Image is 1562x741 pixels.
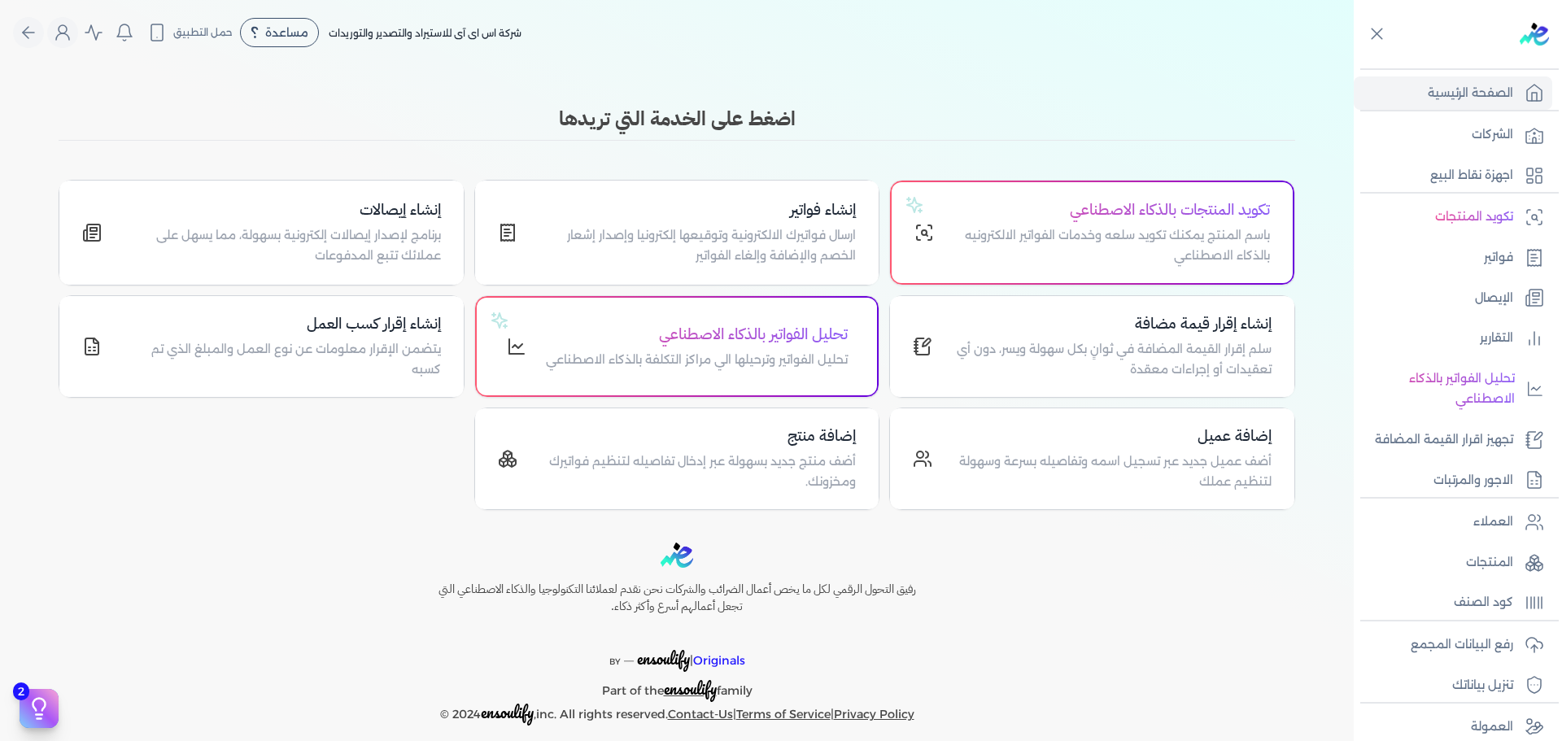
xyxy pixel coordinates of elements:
a: إنشاء إيصالاتبرنامج لإصدار إيصالات إلكترونية بسهولة، مما يسهل على عملائك تتبع المدفوعات [59,180,465,286]
p: أضف عميل جديد عبر تسجيل اسمه وتفاصيله بسرعة وسهولة لتنظيم عملك [952,451,1272,493]
a: الصفحة الرئيسية [1354,76,1552,111]
a: رفع البيانات المجمع [1354,628,1552,662]
p: الإيصال [1475,288,1513,309]
img: logo [1520,23,1549,46]
p: تكويد المنتجات [1435,207,1513,228]
p: يتضمن الإقرار معلومات عن نوع العمل والمبلغ الذي تم كسبه [121,339,441,381]
a: تجهيز اقرار القيمة المضافة [1354,423,1552,457]
p: اجهزة نقاط البيع [1430,165,1513,186]
p: فواتير [1484,247,1513,268]
p: التقارير [1480,328,1513,349]
p: العملاء [1473,512,1513,533]
h3: اضغط على الخدمة التي تريدها [59,104,1295,133]
p: المنتجات [1466,552,1513,573]
button: 2 [20,689,59,728]
h4: إضافة عميل [952,425,1272,448]
div: مساعدة [240,18,319,47]
h4: إضافة منتج [537,425,857,448]
span: Originals [693,653,745,668]
h4: إنشاء إيصالات [121,198,441,222]
a: الإيصال [1354,281,1552,316]
p: ارسال فواتيرك الالكترونية وتوقيعها إلكترونيا وإصدار إشعار الخصم والإضافة وإلغاء الفواتير [537,225,857,267]
span: ensoulify [637,646,690,671]
p: العمولة [1471,717,1513,738]
p: | [404,629,950,673]
span: 2 [13,682,29,700]
a: الشركات [1354,118,1552,152]
a: تحليل الفواتير بالذكاء الاصطناعي [1354,362,1552,416]
a: اجهزة نقاط البيع [1354,159,1552,193]
p: © 2024 ,inc. All rights reserved. | | [404,702,950,726]
a: تحليل الفواتير بالذكاء الاصطناعيتحليل الفواتير وترحيلها الي مراكز التكلفة بالذكاء الاصطناعي [474,295,880,398]
p: كود الصنف [1454,592,1513,613]
a: المنتجات [1354,546,1552,580]
h4: إنشاء إقرار قيمة مضافة [952,312,1272,336]
p: الصفحة الرئيسية [1428,83,1513,104]
h4: تحليل الفواتير بالذكاء الاصطناعي [546,323,848,347]
a: تنزيل بياناتك [1354,669,1552,703]
a: إنشاء فواتيرارسال فواتيرك الالكترونية وتوقيعها إلكترونيا وإصدار إشعار الخصم والإضافة وإلغاء الفواتير [474,180,880,286]
span: حمل التطبيق [173,25,233,40]
p: برنامج لإصدار إيصالات إلكترونية بسهولة، مما يسهل على عملائك تتبع المدفوعات [121,225,441,267]
h4: إنشاء إقرار كسب العمل [121,312,441,336]
a: إنشاء إقرار قيمة مضافةسلم إقرار القيمة المضافة في ثوانٍ بكل سهولة ويسر، دون أي تعقيدات أو إجراءات... [889,295,1295,398]
span: شركة اس اى آى للاستيراد والتصدير والتوريدات [329,27,521,39]
a: إنشاء إقرار كسب العمليتضمن الإقرار معلومات عن نوع العمل والمبلغ الذي تم كسبه [59,295,465,398]
p: الاجور والمرتبات [1433,470,1513,491]
a: الاجور والمرتبات [1354,464,1552,498]
p: Part of the family [404,672,950,702]
a: Contact-Us [668,707,733,721]
p: تنزيل بياناتك [1452,675,1513,696]
p: الشركات [1472,124,1513,146]
p: تجهيز اقرار القيمة المضافة [1375,429,1513,451]
span: BY [609,656,621,667]
a: تكويد المنتجات [1354,200,1552,234]
a: تكويد المنتجات بالذكاء الاصطناعيباسم المنتج يمكنك تكويد سلعه وخدمات الفواتير الالكترونيه بالذكاء ... [889,180,1295,286]
a: فواتير [1354,241,1552,275]
a: إضافة منتجأضف منتج جديد بسهولة عبر إدخال تفاصيله لتنظيم فواتيرك ومخزونك. [474,408,880,510]
p: رفع البيانات المجمع [1411,634,1513,656]
a: ensoulify [664,683,717,698]
a: العملاء [1354,505,1552,539]
p: أضف منتج جديد بسهولة عبر إدخال تفاصيله لتنظيم فواتيرك ومخزونك. [537,451,857,493]
span: ensoulify [664,676,717,701]
a: كود الصنف [1354,586,1552,620]
span: ensoulify [481,700,534,725]
a: Terms of Service [736,707,831,721]
p: تحليل الفواتير بالذكاء الاصطناعي [1362,368,1515,410]
img: logo [661,543,693,568]
sup: __ [624,652,634,662]
p: سلم إقرار القيمة المضافة في ثوانٍ بكل سهولة ويسر، دون أي تعقيدات أو إجراءات معقدة [952,339,1272,381]
a: Privacy Policy [834,707,914,721]
p: باسم المنتج يمكنك تكويد سلعه وخدمات الفواتير الالكترونيه بالذكاء الاصطناعي [953,225,1270,267]
button: حمل التطبيق [143,19,237,46]
h4: تكويد المنتجات بالذكاء الاصطناعي [953,198,1270,222]
span: مساعدة [265,27,308,38]
h6: رفيق التحول الرقمي لكل ما يخص أعمال الضرائب والشركات نحن نقدم لعملائنا التكنولوجيا والذكاء الاصطن... [404,581,950,616]
h4: إنشاء فواتير [537,198,857,222]
p: تحليل الفواتير وترحيلها الي مراكز التكلفة بالذكاء الاصطناعي [546,350,848,371]
a: التقارير [1354,321,1552,355]
a: إضافة عميلأضف عميل جديد عبر تسجيل اسمه وتفاصيله بسرعة وسهولة لتنظيم عملك [889,408,1295,510]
